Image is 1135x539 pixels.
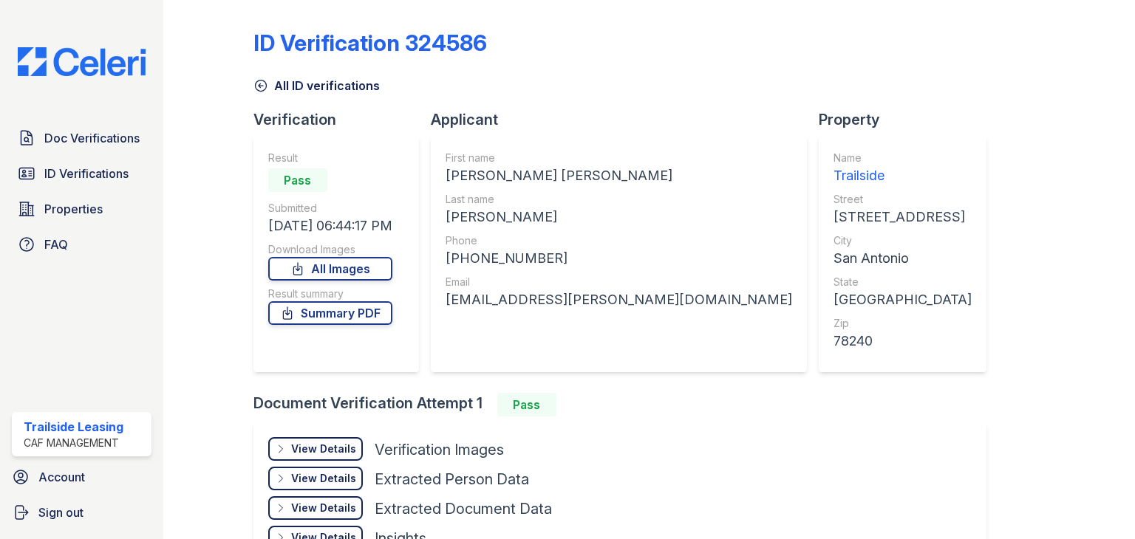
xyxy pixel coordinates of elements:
a: Properties [12,194,151,224]
div: Download Images [268,242,392,257]
span: Properties [44,200,103,218]
div: Extracted Document Data [375,498,552,519]
div: View Details [291,501,356,515]
div: Name [834,151,972,165]
div: [PERSON_NAME] [PERSON_NAME] [446,165,792,186]
div: Verification Images [375,439,504,460]
div: First name [446,151,792,165]
div: [EMAIL_ADDRESS][PERSON_NAME][DOMAIN_NAME] [446,289,792,310]
div: CAF Management [24,436,123,450]
span: FAQ [44,236,68,253]
div: Pass [497,393,556,416]
div: [STREET_ADDRESS] [834,207,972,227]
div: Trailside [834,165,972,186]
div: Property [819,109,998,130]
div: Document Verification Attempt 1 [253,393,998,416]
a: Sign out [6,498,157,527]
div: Phone [446,233,792,248]
div: Last name [446,192,792,207]
div: [GEOGRAPHIC_DATA] [834,289,972,310]
div: State [834,275,972,289]
a: FAQ [12,230,151,259]
div: Extracted Person Data [375,469,529,490]
div: Trailside Leasing [24,418,123,436]
a: Account [6,462,157,492]
div: ID Verification 324586 [253,30,487,56]
div: Street [834,192,972,207]
div: 78240 [834,331,972,351]
div: Result [268,151,392,165]
span: Account [38,468,85,486]
div: Email [446,275,792,289]
div: Result summary [268,286,392,301]
img: CE_Logo_Blue-a8612792a0a2168367f1c8372b55b34899dd931a85d93a1a3d3e32e68fde9ad4.png [6,47,157,76]
span: Doc Verifications [44,129,140,147]
div: [DATE] 06:44:17 PM [268,216,392,236]
a: All ID verifications [253,77,380,95]
div: [PERSON_NAME] [446,207,792,227]
a: Doc Verifications [12,123,151,153]
a: Summary PDF [268,301,392,325]
div: View Details [291,471,356,486]
div: Submitted [268,201,392,216]
div: [PHONE_NUMBER] [446,248,792,269]
a: Name Trailside [834,151,972,186]
a: ID Verifications [12,159,151,188]
a: All Images [268,257,392,281]
div: View Details [291,442,356,456]
span: ID Verifications [44,165,129,182]
div: San Antonio [834,248,972,269]
div: Applicant [431,109,819,130]
div: Pass [268,168,327,192]
div: Verification [253,109,431,130]
div: City [834,233,972,248]
span: Sign out [38,504,83,521]
div: Zip [834,316,972,331]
